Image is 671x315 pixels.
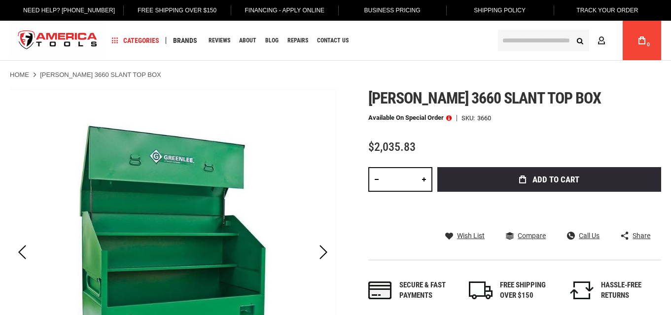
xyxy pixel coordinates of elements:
a: Contact Us [313,34,353,47]
a: Wish List [445,231,485,240]
a: Compare [506,231,546,240]
a: store logo [10,22,106,59]
img: America Tools [10,22,106,59]
span: Blog [265,37,279,43]
span: Contact Us [317,37,349,43]
a: About [235,34,261,47]
a: Repairs [283,34,313,47]
a: Call Us [567,231,600,240]
img: payments [368,281,392,299]
a: 0 [633,21,651,60]
span: Call Us [579,232,600,239]
strong: SKU [461,115,477,121]
span: Add to Cart [532,175,579,184]
div: 3660 [477,115,491,121]
a: Home [10,70,29,79]
p: Available on Special Order [368,114,452,121]
img: returns [570,281,594,299]
span: Reviews [209,37,230,43]
span: $2,035.83 [368,140,416,154]
a: Blog [261,34,283,47]
span: Repairs [287,37,308,43]
span: [PERSON_NAME] 3660 slant top box [368,89,601,107]
img: shipping [469,281,493,299]
span: Share [633,232,650,239]
a: Brands [169,34,202,47]
span: 0 [647,42,650,47]
span: Brands [173,37,197,44]
a: Categories [107,34,164,47]
span: Compare [518,232,546,239]
strong: [PERSON_NAME] 3660 SLANT TOP BOX [40,71,161,78]
div: Secure & fast payments [399,280,459,301]
span: Shipping Policy [474,7,526,14]
span: About [239,37,256,43]
div: FREE SHIPPING OVER $150 [500,280,560,301]
a: Reviews [204,34,235,47]
div: HASSLE-FREE RETURNS [601,280,661,301]
span: Wish List [457,232,485,239]
button: Search [570,31,589,50]
span: Categories [112,37,159,44]
button: Add to Cart [437,167,661,192]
